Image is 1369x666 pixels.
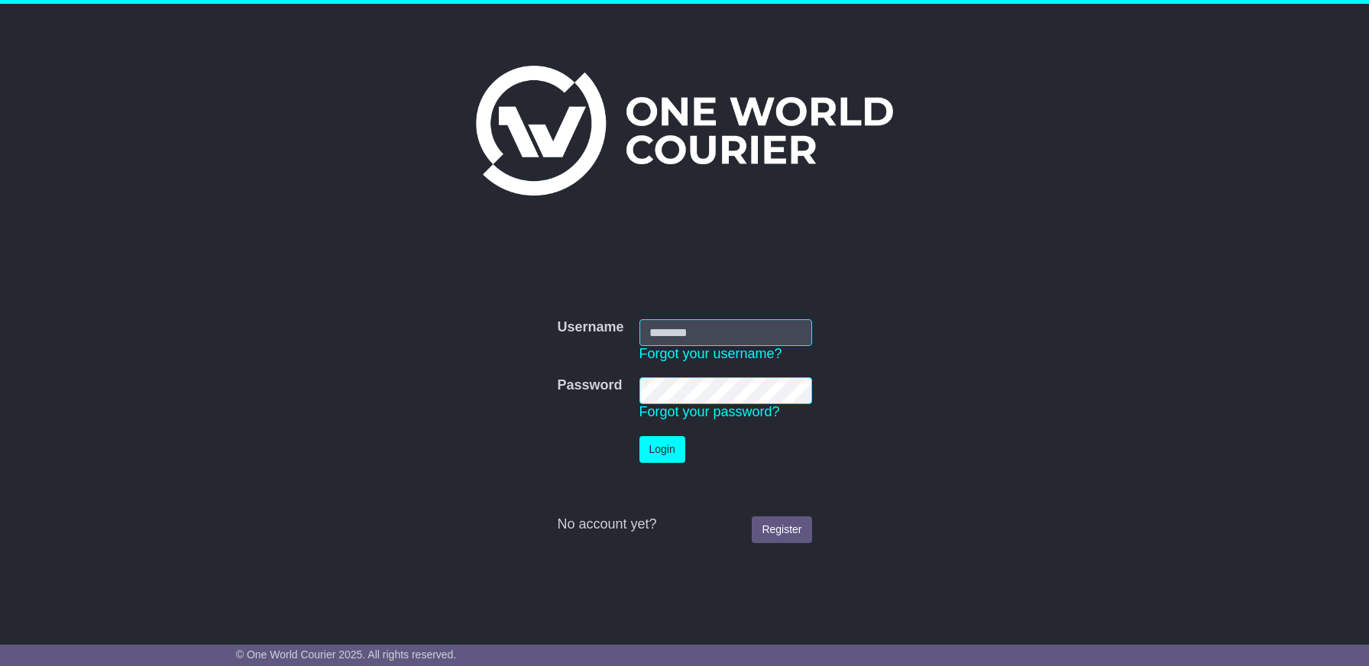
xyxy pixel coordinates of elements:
img: One World [476,66,893,196]
a: Register [752,516,811,543]
div: No account yet? [557,516,811,533]
label: Password [557,377,622,394]
a: Forgot your username? [639,346,782,361]
a: Forgot your password? [639,404,780,419]
button: Login [639,436,685,463]
label: Username [557,319,623,336]
span: © One World Courier 2025. All rights reserved. [236,648,457,661]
